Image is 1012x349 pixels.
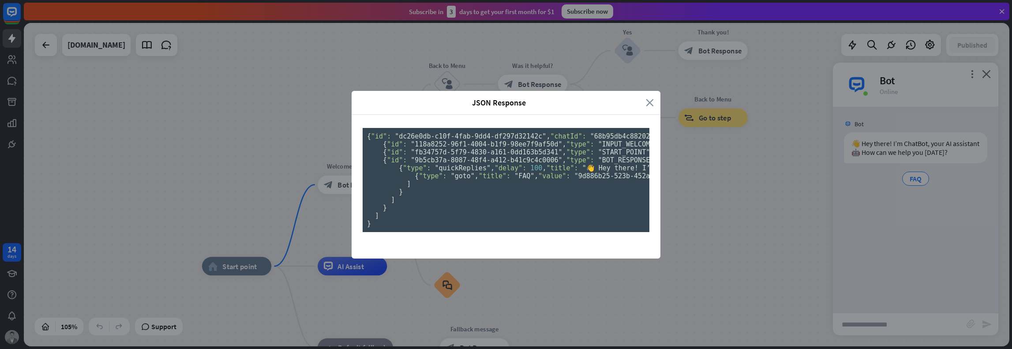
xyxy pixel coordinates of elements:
[546,164,578,172] span: "title":
[411,148,562,156] span: "fb34757d-5f79-4830-a161-0dd163b5d341"
[7,4,34,30] button: Open LiveChat chat widget
[566,140,594,148] span: "type":
[514,172,534,180] span: "FAQ"
[403,164,431,172] span: "type":
[435,164,491,172] span: "quickReplies"
[566,148,594,156] span: "type":
[590,132,694,140] span: "68b95db4c88202000704b2e0"
[566,156,594,164] span: "type":
[538,172,570,180] span: "value":
[598,156,654,164] span: "BOT_RESPONSE"
[411,140,562,148] span: "118a8252-96f1-4004-b1f9-98ee7f9af50d"
[646,98,654,108] i: close
[451,172,475,180] span: "goto"
[395,132,546,140] span: "dc26e0db-c10f-4fab-9dd4-df297d32142c"
[363,128,649,232] pre: { , , , , , , , { , }, [ , ], [ { , }, { , }, { , , [ { , , , [ { , , , } ] } ] } ] }
[598,148,650,156] span: "START_POINT"
[387,140,407,148] span: "id":
[479,172,510,180] span: "title":
[387,148,407,156] span: "id":
[419,172,446,180] span: "type":
[530,164,542,172] span: 100
[387,156,407,164] span: "id":
[582,164,890,172] span: "👋 Hey there! I’m ChatBot, your AI assistant 🤖 How can we help you [DATE]?"
[371,132,391,140] span: "id":
[550,132,586,140] span: "chatId":
[358,98,639,108] span: JSON Response
[598,140,658,148] span: "INPUT_WELCOME"
[411,156,562,164] span: "9b5cb37a-8087-48f4-a412-b41c9c4c0006"
[495,164,526,172] span: "delay":
[574,172,726,180] span: "9d886b25-523b-452a-a861-0f73a7d0fe0c"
